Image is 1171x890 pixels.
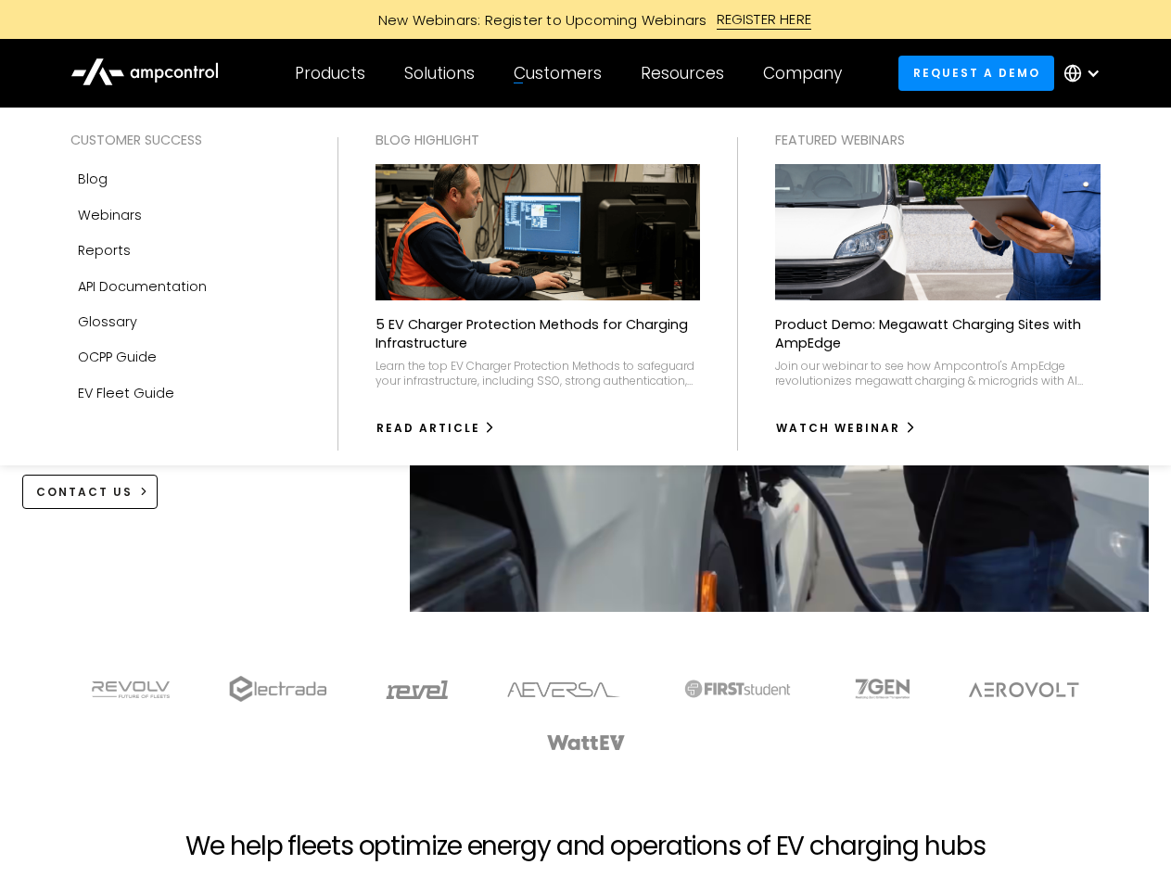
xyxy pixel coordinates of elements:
[763,63,842,83] div: Company
[36,484,133,501] div: CONTACT US
[375,130,701,150] div: Blog Highlight
[776,420,900,437] div: watch webinar
[295,63,365,83] div: Products
[78,276,207,297] div: API Documentation
[775,413,917,443] a: watch webinar
[376,420,480,437] div: Read Article
[78,383,174,403] div: EV Fleet Guide
[169,9,1003,30] a: New Webinars: Register to Upcoming WebinarsREGISTER HERE
[78,311,137,332] div: Glossary
[514,63,602,83] div: Customers
[70,233,300,268] a: Reports
[375,315,701,352] p: 5 EV Charger Protection Methods for Charging Infrastructure
[547,735,625,750] img: WattEV logo
[70,339,300,375] a: OCPP Guide
[775,315,1101,352] p: Product Demo: Megawatt Charging Sites with AmpEdge
[185,831,985,862] h2: We help fleets optimize energy and operations of EV charging hubs
[641,63,724,83] div: Resources
[404,63,475,83] div: Solutions
[775,130,1101,150] div: Featured webinars
[78,240,131,261] div: Reports
[70,375,300,411] a: EV Fleet Guide
[78,205,142,225] div: Webinars
[78,347,157,367] div: OCPP Guide
[898,56,1054,90] a: Request a demo
[70,197,300,233] a: Webinars
[969,682,1079,697] img: Aerovolt Logo
[22,475,159,509] a: CONTACT US
[70,130,300,150] div: Customer success
[70,304,300,339] a: Glossary
[775,359,1101,388] div: Join our webinar to see how Ampcontrol's AmpEdge revolutionizes megawatt charging & microgrids wi...
[70,161,300,197] a: Blog
[375,359,701,388] div: Learn the top EV Charger Protection Methods to safeguard your infrastructure, including SSO, stro...
[375,413,497,443] a: Read Article
[70,269,300,304] a: API Documentation
[360,10,717,30] div: New Webinars: Register to Upcoming Webinars
[229,676,326,702] img: electrada logo
[78,169,108,189] div: Blog
[717,9,812,30] div: REGISTER HERE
